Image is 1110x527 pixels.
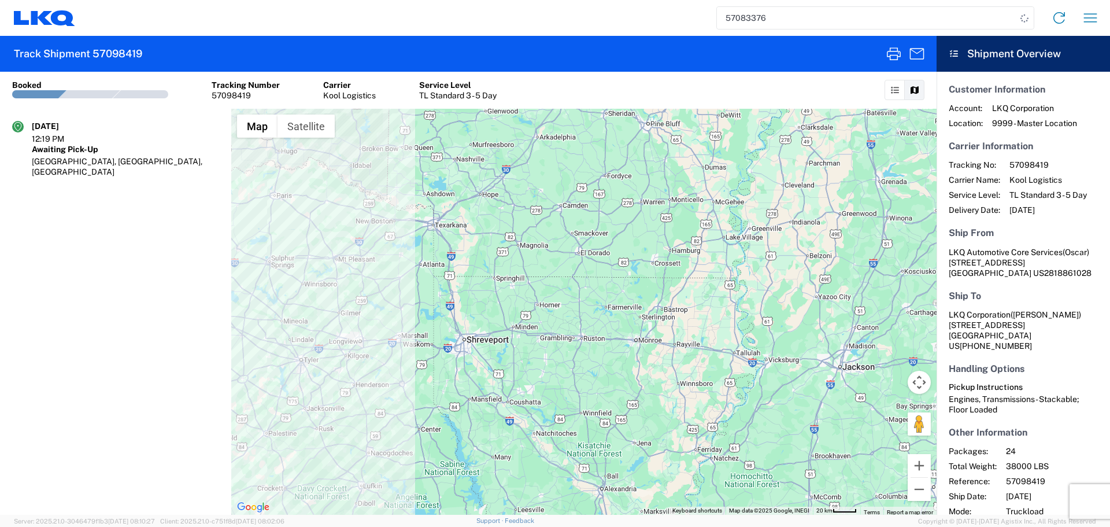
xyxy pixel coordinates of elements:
button: Map Scale: 20 km per 38 pixels [813,507,860,515]
h5: Customer Information [949,84,1098,95]
span: [STREET_ADDRESS] [949,258,1025,267]
button: Zoom out [908,478,931,501]
header: Shipment Overview [937,36,1110,72]
button: Map camera controls [908,371,931,394]
span: (Oscar) [1063,248,1089,257]
div: Tracking Number [212,80,280,90]
input: Shipment, tracking or reference number [717,7,1016,29]
span: Reference: [949,476,997,487]
span: LKQ Automotive Core Services [949,248,1063,257]
span: Tracking No: [949,160,1000,170]
div: Kool Logistics [323,90,376,101]
span: Server: 2025.21.0-3046479f1b3 [14,518,155,525]
span: Truckload [1006,506,1105,517]
span: Client: 2025.21.0-c751f8d [160,518,284,525]
h5: Other Information [949,427,1098,438]
button: Zoom in [908,454,931,477]
span: Mode: [949,506,997,517]
span: [DATE] [1009,205,1087,215]
div: Carrier [323,80,376,90]
a: Support [476,517,505,524]
span: Total Weight: [949,461,997,471]
button: Show satellite imagery [277,115,335,138]
span: Service Level: [949,190,1000,200]
span: 38000 LBS [1006,461,1105,471]
span: Copyright © [DATE]-[DATE] Agistix Inc., All Rights Reserved [918,516,1096,526]
a: Terms [864,509,880,515]
span: 20 km [816,507,832,514]
div: Booked [12,80,42,90]
span: LKQ Corporation [992,103,1077,113]
h2: Track Shipment 57098419 [14,47,142,61]
div: TL Standard 3 - 5 Day [419,90,497,101]
button: Show street map [237,115,277,138]
span: Packages: [949,446,997,456]
h6: Pickup Instructions [949,382,1098,392]
address: [GEOGRAPHIC_DATA] US [949,309,1098,351]
div: [DATE] [32,121,90,131]
span: [PHONE_NUMBER] [960,341,1032,351]
span: LKQ Corporation [STREET_ADDRESS] [949,310,1081,330]
h5: Handling Options [949,363,1098,374]
a: Report a map error [887,509,933,515]
button: Keyboard shortcuts [672,507,722,515]
div: Service Level [419,80,497,90]
span: Location: [949,118,983,128]
h5: Ship From [949,227,1098,238]
img: Google [234,500,272,515]
span: Carrier Name: [949,175,1000,185]
span: 57098419 [1006,476,1105,487]
div: Awaiting Pick-Up [32,144,219,154]
div: 57098419 [212,90,280,101]
span: Ship Date: [949,491,997,502]
span: [DATE] 08:10:27 [108,518,155,525]
span: 24 [1006,446,1105,456]
span: 2818861028 [1044,268,1091,278]
address: [GEOGRAPHIC_DATA] US [949,247,1098,278]
button: Drag Pegman onto the map to open Street View [908,412,931,436]
span: Account: [949,103,983,113]
span: Delivery Date: [949,205,1000,215]
div: 12:19 PM [32,134,90,144]
div: Engines, Transmissions - Stackable; Floor Loaded [949,394,1098,415]
a: Open this area in Google Maps (opens a new window) [234,500,272,515]
h5: Ship To [949,290,1098,301]
div: [GEOGRAPHIC_DATA], [GEOGRAPHIC_DATA], [GEOGRAPHIC_DATA] [32,156,219,177]
h5: Carrier Information [949,141,1098,152]
span: [DATE] 08:02:06 [236,518,284,525]
span: Kool Logistics [1009,175,1087,185]
span: ([PERSON_NAME]) [1011,310,1081,319]
span: TL Standard 3 - 5 Day [1009,190,1087,200]
span: [DATE] [1006,491,1105,502]
span: 57098419 [1009,160,1087,170]
a: Feedback [505,517,534,524]
span: Map data ©2025 Google, INEGI [729,507,809,514]
span: 9999 - Master Location [992,118,1077,128]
